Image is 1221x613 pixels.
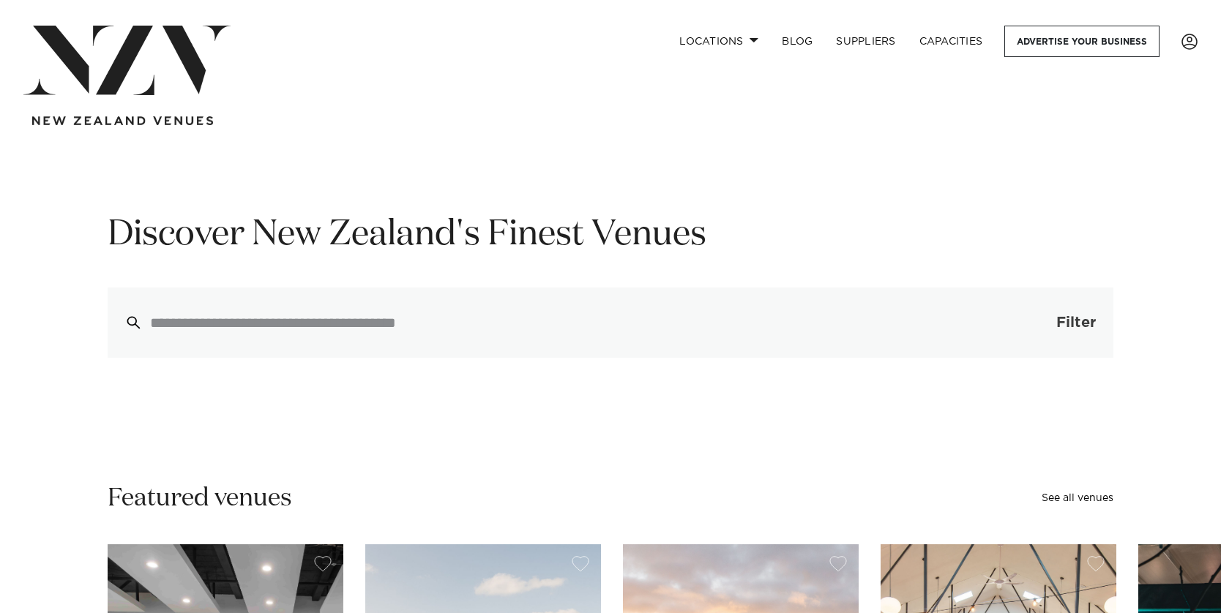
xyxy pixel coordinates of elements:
h2: Featured venues [108,482,292,515]
h1: Discover New Zealand's Finest Venues [108,212,1113,258]
a: Capacities [908,26,995,57]
a: SUPPLIERS [824,26,907,57]
span: Filter [1056,315,1096,330]
img: new-zealand-venues-text.png [32,116,213,126]
button: Filter [1009,287,1113,358]
a: Locations [668,26,770,57]
a: BLOG [770,26,824,57]
img: nzv-logo.png [23,26,231,95]
a: Advertise your business [1004,26,1160,57]
a: See all venues [1042,493,1113,503]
